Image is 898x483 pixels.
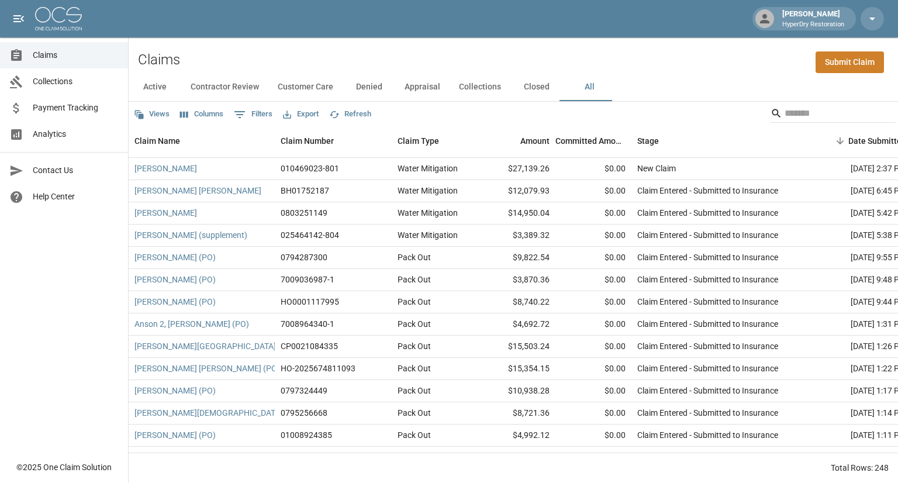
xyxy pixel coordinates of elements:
[555,358,631,380] div: $0.00
[281,385,327,396] div: 0797324449
[555,202,631,225] div: $0.00
[281,296,339,308] div: HO0001117995
[510,73,563,101] button: Closed
[129,73,898,101] div: dynamic tabs
[398,163,458,174] div: Water Mitigation
[231,105,275,124] button: Show filters
[275,125,392,157] div: Claim Number
[281,251,327,263] div: 0794287300
[326,105,374,123] button: Refresh
[479,336,555,358] div: $15,503.24
[555,380,631,402] div: $0.00
[268,73,343,101] button: Customer Care
[281,407,327,419] div: 0795256668
[33,49,119,61] span: Claims
[479,291,555,313] div: $8,740.22
[281,340,338,352] div: CP0021084335
[555,425,631,447] div: $0.00
[637,318,778,330] div: Claim Entered - Submitted to Insurance
[555,336,631,358] div: $0.00
[129,125,275,157] div: Claim Name
[181,73,268,101] button: Contractor Review
[637,407,778,419] div: Claim Entered - Submitted to Insurance
[637,207,778,219] div: Claim Entered - Submitted to Insurance
[450,73,510,101] button: Collections
[398,451,458,463] div: Water Mitigation
[281,125,334,157] div: Claim Number
[637,340,778,352] div: Claim Entered - Submitted to Insurance
[398,125,439,157] div: Claim Type
[555,125,626,157] div: Committed Amount
[831,462,889,474] div: Total Rows: 248
[555,158,631,180] div: $0.00
[479,125,555,157] div: Amount
[563,73,616,101] button: All
[479,313,555,336] div: $4,692.72
[479,158,555,180] div: $27,139.26
[7,7,30,30] button: open drawer
[134,229,247,241] a: [PERSON_NAME] (supplement)
[479,180,555,202] div: $12,079.93
[479,380,555,402] div: $10,938.28
[398,318,431,330] div: Pack Out
[398,185,458,196] div: Water Mitigation
[398,229,458,241] div: Water Mitigation
[131,105,172,123] button: Views
[398,363,431,374] div: Pack Out
[177,105,226,123] button: Select columns
[637,429,778,441] div: Claim Entered - Submitted to Insurance
[281,429,332,441] div: 01008924385
[398,340,431,352] div: Pack Out
[134,407,301,419] a: [PERSON_NAME][DEMOGRAPHIC_DATA] (PO)
[637,385,778,396] div: Claim Entered - Submitted to Insurance
[555,402,631,425] div: $0.00
[782,20,844,30] p: HyperDry Restoration
[134,451,197,463] a: [PERSON_NAME]
[398,296,431,308] div: Pack Out
[398,407,431,419] div: Pack Out
[479,447,555,469] div: $10,876.40
[637,125,659,157] div: Stage
[33,102,119,114] span: Payment Tracking
[555,180,631,202] div: $0.00
[479,247,555,269] div: $9,822.54
[479,202,555,225] div: $14,950.04
[398,274,431,285] div: Pack Out
[281,451,323,463] div: 059951358
[520,125,550,157] div: Amount
[281,274,334,285] div: 7009036987-1
[134,185,261,196] a: [PERSON_NAME] [PERSON_NAME]
[637,163,676,174] div: New Claim
[555,247,631,269] div: $0.00
[16,461,112,473] div: © 2025 One Claim Solution
[138,51,180,68] h2: Claims
[555,225,631,247] div: $0.00
[281,229,339,241] div: 025464142-804
[637,185,778,196] div: Claim Entered - Submitted to Insurance
[637,296,778,308] div: Claim Entered - Submitted to Insurance
[281,185,329,196] div: BH01752187
[281,318,334,330] div: 7008964340-1
[398,385,431,396] div: Pack Out
[637,363,778,374] div: Claim Entered - Submitted to Insurance
[637,274,778,285] div: Claim Entered - Submitted to Insurance
[134,296,216,308] a: [PERSON_NAME] (PO)
[134,251,216,263] a: [PERSON_NAME] (PO)
[555,125,631,157] div: Committed Amount
[398,429,431,441] div: Pack Out
[398,251,431,263] div: Pack Out
[637,451,774,463] div: Attempting to Engage with the Carrier
[555,269,631,291] div: $0.00
[33,75,119,88] span: Collections
[134,318,249,330] a: Anson 2, [PERSON_NAME] (PO)
[129,73,181,101] button: Active
[35,7,82,30] img: ocs-logo-white-transparent.png
[343,73,395,101] button: Denied
[134,385,216,396] a: [PERSON_NAME] (PO)
[33,128,119,140] span: Analytics
[281,163,339,174] div: 010469023-801
[134,163,197,174] a: [PERSON_NAME]
[479,358,555,380] div: $15,354.15
[398,207,458,219] div: Water Mitigation
[479,402,555,425] div: $8,721.36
